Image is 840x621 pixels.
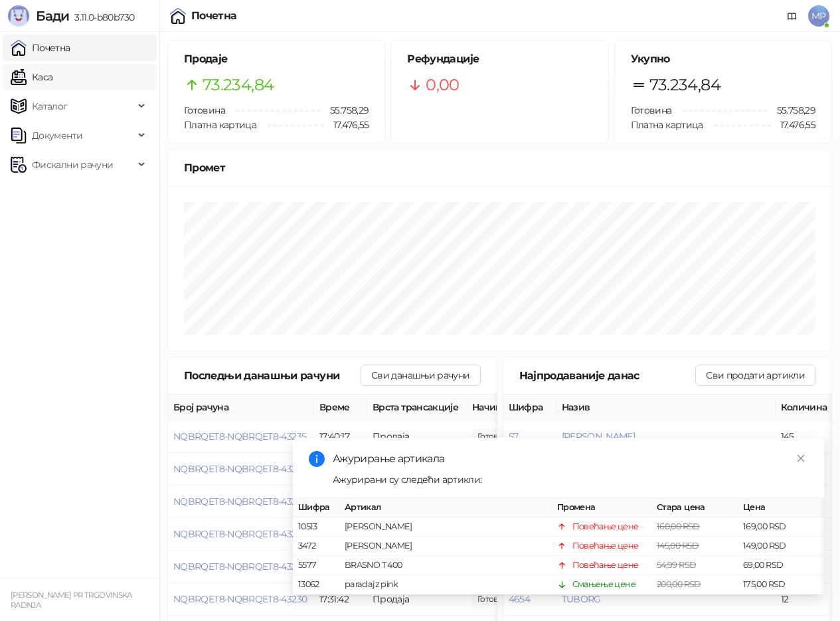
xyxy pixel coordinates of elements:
span: 200,00 RSD [657,580,701,590]
button: NQBRQET8-NQBRQET8-43235 [173,430,306,442]
td: 145 [776,420,835,453]
div: Почетна [191,11,237,21]
th: Шифра [293,498,339,517]
td: 10513 [293,518,339,537]
td: BRASNO T 400 [339,557,552,576]
td: 69,00 RSD [738,557,824,576]
h5: Продаје [184,51,369,67]
td: [PERSON_NAME] [339,518,552,537]
span: Готовина [631,104,672,116]
td: 13062 [293,576,339,595]
h5: Рефундације [407,51,592,67]
th: Промена [552,498,651,517]
button: 57 [509,430,519,442]
span: 160,00 RSD [657,522,700,532]
th: Шифра [503,395,556,420]
span: Готовина [184,104,225,116]
span: Каталог [32,93,68,120]
th: Цена [738,498,824,517]
th: Количина [776,395,835,420]
th: Врста трансакције [367,395,467,420]
td: 169,00 RSD [738,518,824,537]
div: Најпродаваније данас [519,367,696,384]
span: Платна картица [631,119,703,131]
span: 17.476,55 [771,118,815,132]
th: Време [314,395,367,420]
span: Бади [36,8,69,24]
small: [PERSON_NAME] PR TRGOVINSKA RADNJA [11,590,132,610]
span: 3.11.0-b80b730 [69,11,134,23]
button: NQBRQET8-NQBRQET8-43233 [173,495,306,507]
td: 3472 [293,537,339,557]
td: 149,00 RSD [738,537,824,557]
a: Почетна [11,35,70,61]
span: info-circle [309,451,325,467]
span: Документи [32,122,82,149]
span: 73.234,84 [203,72,274,98]
span: 0,00 [426,72,459,98]
a: Close [794,451,808,466]
img: Logo [8,5,29,27]
span: Платна картица [184,119,256,131]
button: [PERSON_NAME] [562,430,635,442]
td: [PERSON_NAME] [339,537,552,557]
div: Последњи данашњи рачуни [184,367,361,384]
div: Промет [184,159,815,176]
th: Артикал [339,498,552,517]
th: Стара цена [651,498,738,517]
th: Број рачуна [168,395,314,420]
div: Повећање цене [572,521,639,534]
button: NQBRQET8-NQBRQET8-43234 [173,463,307,475]
button: NQBRQET8-NQBRQET8-43230 [173,593,307,605]
div: Смањење цене [572,578,635,592]
td: 5577 [293,557,339,576]
span: 73.234,84 [649,72,720,98]
span: 54,99 RSD [657,561,696,571]
button: NQBRQET8-NQBRQET8-43232 [173,528,306,540]
th: Начини плаћања [467,395,600,420]
div: Ажурирани су следећи артикли: [333,472,808,487]
button: Сви продати артикли [695,365,815,386]
td: 17:40:17 [314,420,367,453]
div: Повећање цене [572,559,639,573]
td: Продаја [367,420,467,453]
span: MP [808,5,829,27]
td: paradajz pink [339,576,552,595]
span: 55.758,29 [321,103,369,118]
button: NQBRQET8-NQBRQET8-43231 [173,561,304,573]
a: Каса [11,64,52,90]
span: close [796,454,805,463]
th: Назив [556,395,776,420]
span: 155,00 [472,429,517,444]
span: Фискални рачуни [32,151,113,178]
td: 175,00 RSD [738,576,824,595]
div: Повећање цене [572,540,639,553]
span: 17.476,55 [324,118,369,132]
h5: Укупно [631,51,815,67]
button: Сви данашњи рачуни [361,365,480,386]
span: 55.758,29 [768,103,815,118]
span: 145,00 RSD [657,541,699,551]
a: Документација [782,5,803,27]
div: Ажурирање артикала [333,451,808,467]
